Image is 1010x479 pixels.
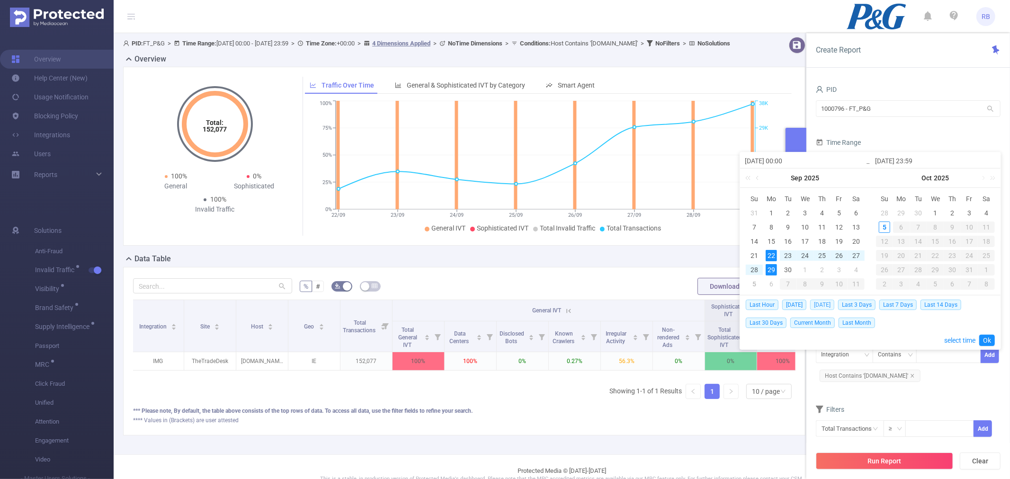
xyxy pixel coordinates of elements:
td: October 26, 2025 [876,263,893,277]
td: October 3, 2025 [961,206,978,220]
div: 31 [961,264,978,275]
td: October 14, 2025 [910,234,927,248]
span: 100% [210,195,226,203]
span: > [355,40,364,47]
div: 6 [766,278,777,290]
b: No Solutions [697,40,730,47]
div: Sophisticated [215,181,293,191]
div: 13 [850,222,862,233]
div: 16 [783,236,794,247]
div: 25 [978,250,995,261]
div: 5 [879,222,890,233]
span: Su [876,195,893,203]
div: 14 [910,236,927,247]
td: November 6, 2025 [944,277,961,291]
a: Users [11,144,51,163]
div: 24 [799,250,811,261]
div: 1 [799,264,811,275]
span: We [797,195,814,203]
td: September 22, 2025 [763,248,780,263]
th: Mon [893,192,910,206]
b: No Filters [655,40,680,47]
b: Time Range: [182,40,216,47]
td: September 28, 2025 [746,263,763,277]
div: 22 [766,250,777,261]
td: September 8, 2025 [763,220,780,234]
span: General & Sophisticated IVT by Category [407,81,525,89]
td: October 15, 2025 [927,234,944,248]
span: > [502,40,511,47]
th: Wed [797,192,814,206]
i: icon: user [123,40,132,46]
b: PID: [132,40,143,47]
div: 14 [749,236,760,247]
li: 1 [705,384,720,399]
td: October 1, 2025 [927,206,944,220]
td: October 23, 2025 [944,248,961,263]
div: 29 [896,207,907,219]
span: Create Report [816,45,861,54]
div: 7 [910,222,927,233]
td: September 1, 2025 [763,206,780,220]
td: October 9, 2025 [813,277,831,291]
span: Anti-Fraud [35,242,114,261]
i: icon: bg-colors [335,283,340,289]
div: 18 [816,236,828,247]
i: icon: down [908,352,913,359]
div: 10 [961,222,978,233]
th: Thu [813,192,831,206]
th: Tue [910,192,927,206]
td: October 20, 2025 [893,248,910,263]
tspan: Total: [206,119,224,126]
div: 29 [927,264,944,275]
a: 2025 [804,169,821,187]
tspan: 38K [759,101,768,107]
span: > [288,40,297,47]
td: September 2, 2025 [780,206,797,220]
a: Help Center (New) [11,69,88,88]
div: 9 [783,222,794,233]
div: 3 [799,207,811,219]
th: Sat [848,192,865,206]
button: Add [974,420,992,437]
span: 100% [171,172,188,180]
a: Usage Notification [11,88,89,106]
td: September 4, 2025 [813,206,831,220]
div: 19 [876,250,893,261]
a: Reports [34,165,57,184]
td: October 7, 2025 [910,220,927,234]
i: icon: bar-chart [395,82,402,89]
a: Next year (Control + right) [985,169,997,187]
td: October 19, 2025 [876,248,893,263]
td: September 10, 2025 [797,220,814,234]
span: Tu [910,195,927,203]
div: 26 [876,264,893,275]
div: 24 [961,250,978,261]
a: 2025 [933,169,950,187]
td: October 5, 2025 [746,277,763,291]
span: Tu [780,195,797,203]
div: 27 [893,264,910,275]
td: September 17, 2025 [797,234,814,248]
td: September 16, 2025 [780,234,797,248]
td: October 8, 2025 [927,220,944,234]
tspan: 22/09 [331,212,345,218]
span: Fr [961,195,978,203]
td: September 11, 2025 [813,220,831,234]
td: October 3, 2025 [831,263,848,277]
a: Sep [790,169,804,187]
div: 29 [766,264,777,275]
td: September 29, 2025 [763,263,780,277]
td: November 7, 2025 [961,277,978,291]
div: 30 [913,207,924,219]
span: MRC [35,361,53,368]
div: 23 [944,250,961,261]
div: 5 [833,207,845,219]
td: September 24, 2025 [797,248,814,263]
td: October 5, 2025 [876,220,893,234]
td: September 23, 2025 [780,248,797,263]
div: 28 [749,264,760,275]
div: 10 [799,222,811,233]
a: select time [944,331,975,349]
td: October 6, 2025 [893,220,910,234]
